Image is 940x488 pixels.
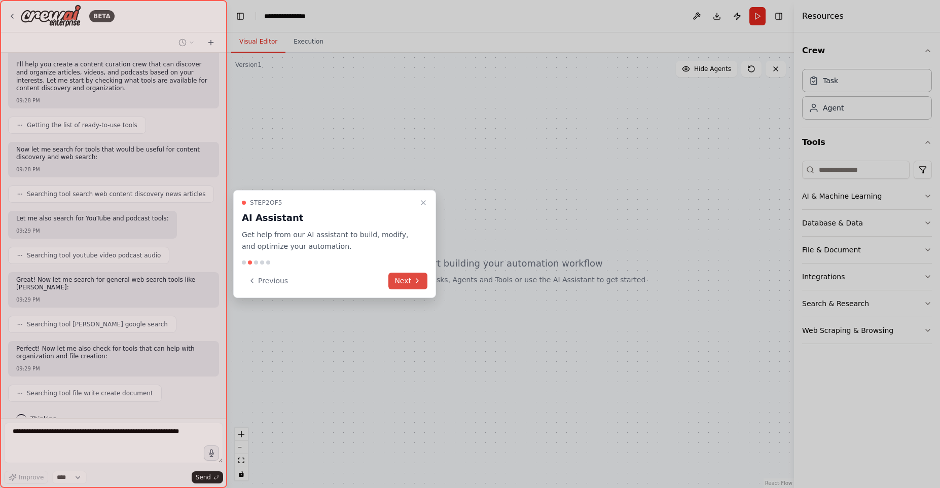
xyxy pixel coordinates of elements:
[242,273,294,289] button: Previous
[417,197,429,209] button: Close walkthrough
[388,273,427,289] button: Next
[250,199,282,207] span: Step 2 of 5
[233,9,247,23] button: Hide left sidebar
[242,229,415,252] p: Get help from our AI assistant to build, modify, and optimize your automation.
[242,211,415,225] h3: AI Assistant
